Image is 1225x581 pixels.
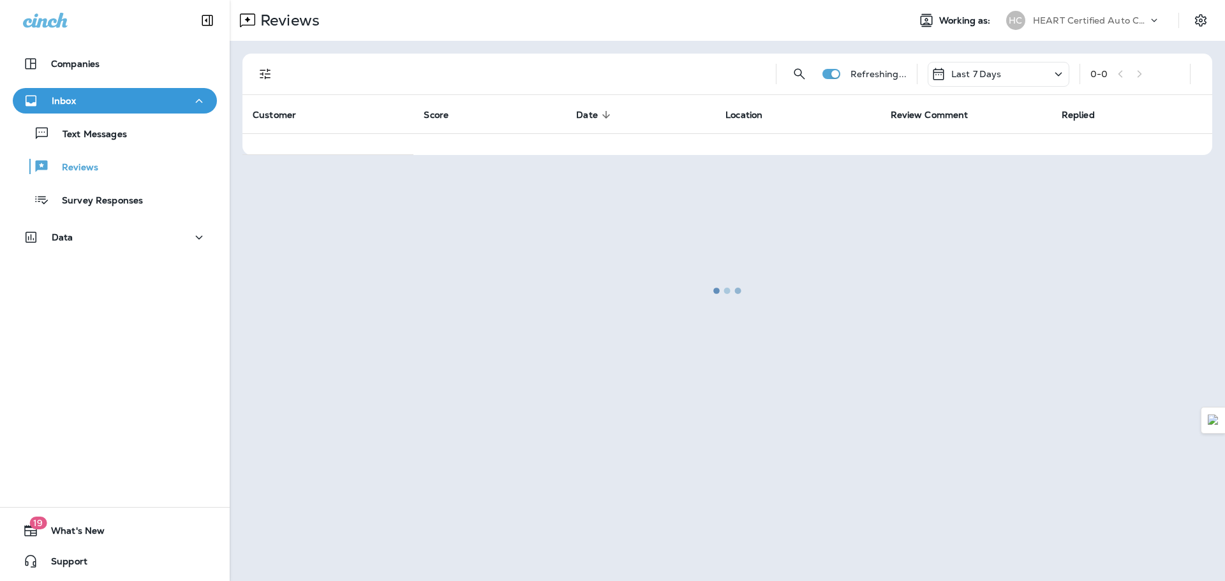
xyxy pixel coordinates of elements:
[189,8,225,33] button: Collapse Sidebar
[52,96,76,106] p: Inbox
[13,120,217,147] button: Text Messages
[38,526,105,541] span: What's New
[13,518,217,543] button: 19What's New
[49,195,143,207] p: Survey Responses
[52,232,73,242] p: Data
[1208,415,1219,426] img: Detect Auto
[29,517,47,529] span: 19
[13,153,217,180] button: Reviews
[50,129,127,141] p: Text Messages
[13,224,217,250] button: Data
[38,556,87,571] span: Support
[51,59,100,69] p: Companies
[49,162,98,174] p: Reviews
[13,186,217,213] button: Survey Responses
[13,51,217,77] button: Companies
[13,88,217,114] button: Inbox
[13,548,217,574] button: Support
